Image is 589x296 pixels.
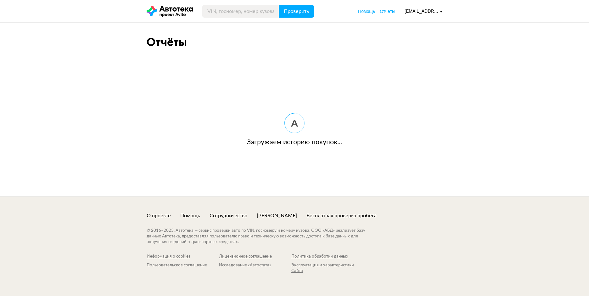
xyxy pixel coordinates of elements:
[180,212,200,219] a: Помощь
[147,263,219,274] a: Пользовательское соглашение
[380,8,395,14] a: Отчёты
[279,5,314,18] button: Проверить
[284,9,309,14] span: Проверить
[358,8,375,14] a: Помощь
[257,212,297,219] a: [PERSON_NAME]
[147,254,219,259] a: Информация о cookies
[219,263,291,274] a: Исследование «Автостата»
[380,9,395,14] span: Отчёты
[147,35,187,49] div: Отчёты
[405,8,442,14] div: [EMAIL_ADDRESS][DOMAIN_NAME]
[306,212,377,219] a: Бесплатная проверка пробега
[147,139,442,145] div: Загружаем историю покупок...
[210,212,247,219] a: Сотрудничество
[147,228,378,245] div: © 2016– 2025 . Автотека — сервис проверки авто по VIN, госномеру и номеру кузова. ООО «АБД» реали...
[358,9,375,14] span: Помощь
[219,263,291,268] div: Исследование «Автостата»
[291,254,364,259] a: Политика обработки данных
[147,212,171,219] a: О проекте
[291,263,364,274] a: Эксплуатация и характеристики Сайта
[147,263,219,268] div: Пользовательское соглашение
[219,254,291,259] a: Лицензионное соглашение
[202,5,279,18] input: VIN, госномер, номер кузова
